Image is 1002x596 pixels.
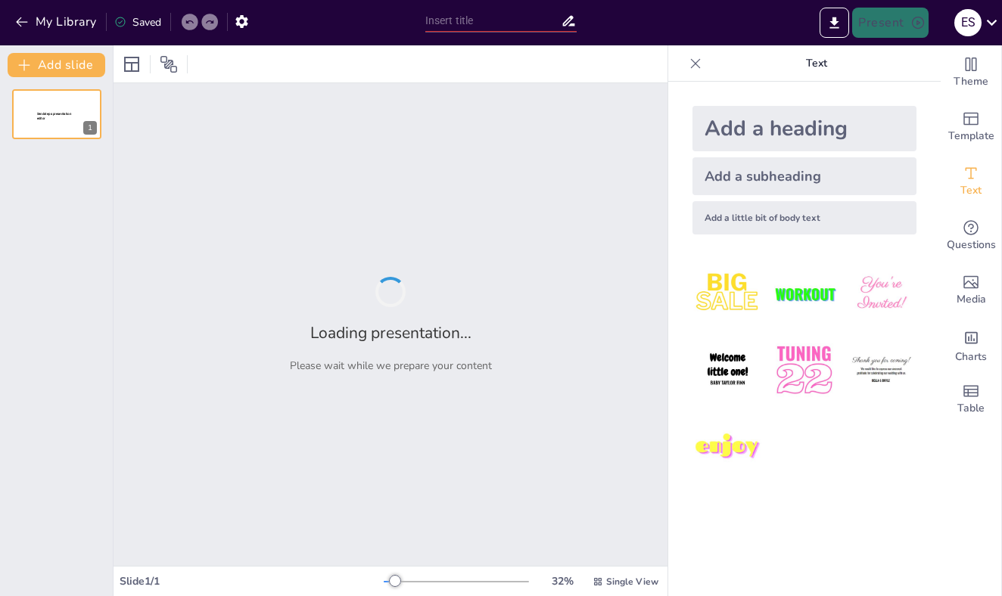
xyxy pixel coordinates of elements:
span: Theme [954,73,988,90]
button: E S [954,8,982,38]
button: Export to PowerPoint [820,8,849,38]
img: 5.jpeg [769,335,839,405]
p: Please wait while we prepare your content [290,359,492,373]
span: Position [160,55,178,73]
span: Text [960,182,982,199]
div: Add a heading [692,106,916,151]
img: 7.jpeg [692,412,763,483]
span: Charts [955,349,987,365]
span: Questions [947,237,996,253]
div: Add text boxes [941,154,1001,209]
img: 3.jpeg [846,259,916,329]
span: Table [957,400,985,417]
span: Template [948,128,994,144]
p: Text [708,45,926,82]
div: Add a subheading [692,157,916,195]
div: Layout [120,52,144,76]
button: My Library [11,10,103,34]
div: Add ready made slides [941,100,1001,154]
div: Add a table [941,372,1001,427]
img: 1.jpeg [692,259,763,329]
div: Get real-time input from your audience [941,209,1001,263]
div: Saved [114,15,161,29]
div: 1 [12,89,101,139]
div: Add a little bit of body text [692,201,916,234]
img: 6.jpeg [846,335,916,405]
div: E S [954,9,982,36]
div: 1 [83,121,97,135]
img: 4.jpeg [692,335,763,405]
button: Add slide [8,53,105,77]
div: 32 % [544,574,580,588]
h2: Loading presentation... [310,322,471,343]
div: Change the overall theme [941,45,1001,100]
div: Add images, graphics, shapes or video [941,263,1001,318]
button: Present [852,8,928,38]
input: Insert title [425,10,562,32]
img: 2.jpeg [769,259,839,329]
span: Media [957,291,986,308]
div: Add charts and graphs [941,318,1001,372]
div: Slide 1 / 1 [120,574,384,588]
span: Single View [606,576,658,588]
span: Sendsteps presentation editor [37,112,71,120]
